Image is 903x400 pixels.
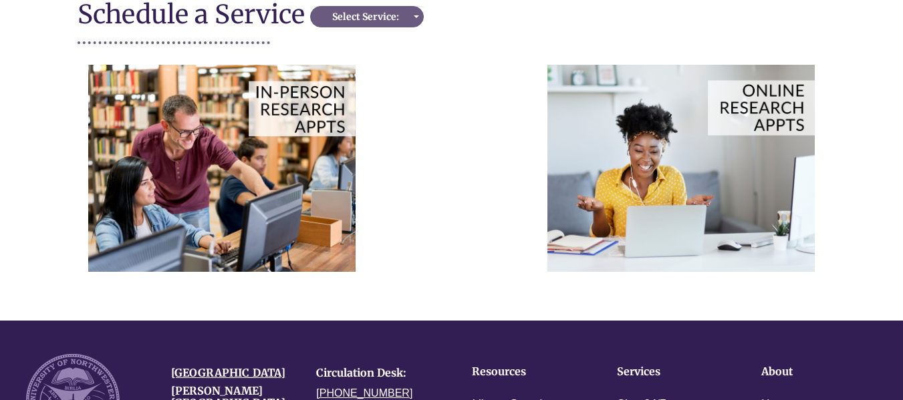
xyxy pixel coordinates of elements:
img: In person Appointments [88,65,356,271]
h4: Circulation Desk: [316,367,441,379]
button: Select Service: [310,6,424,27]
h4: About [761,366,864,378]
a: [GEOGRAPHIC_DATA] [171,366,285,379]
div: Select Service: [314,10,416,23]
h4: Resources [472,366,575,378]
img: Online Appointments [547,65,815,271]
h4: Services [617,366,720,378]
a: [PHONE_NUMBER] [316,387,412,399]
